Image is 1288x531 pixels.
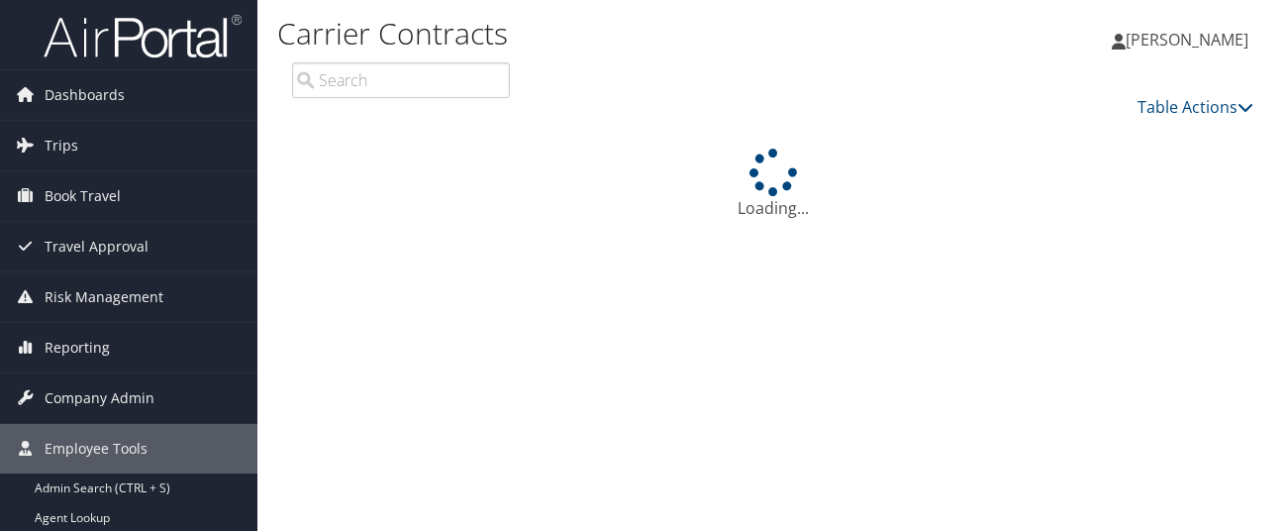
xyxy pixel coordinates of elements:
span: Risk Management [45,272,163,322]
a: [PERSON_NAME] [1112,10,1268,69]
span: Dashboards [45,70,125,120]
span: Book Travel [45,171,121,221]
span: Trips [45,121,78,170]
span: Employee Tools [45,424,148,474]
span: Reporting [45,323,110,372]
h1: Carrier Contracts [277,13,938,54]
input: Search [292,62,510,98]
img: airportal-logo.png [44,13,242,59]
div: Loading... [277,149,1268,220]
span: Travel Approval [45,222,149,271]
a: Table Actions [1138,96,1253,118]
span: Company Admin [45,373,154,423]
span: [PERSON_NAME] [1126,29,1248,51]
